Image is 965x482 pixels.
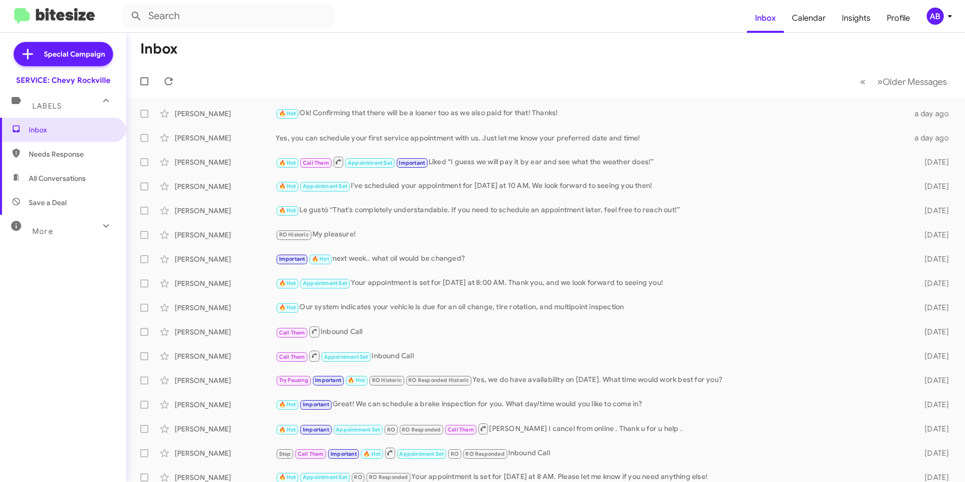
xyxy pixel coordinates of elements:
[348,160,392,166] span: Appointment Set
[331,451,357,457] span: Important
[175,303,276,313] div: [PERSON_NAME]
[372,377,402,383] span: RO Historic
[854,71,953,92] nav: Page navigation example
[276,399,908,410] div: Great! We can schedule a brake inspection for you. What day/time would you like to come in?
[276,156,908,168] div: Liked “I guess we will pay it by ear and see what the weather does!”
[279,304,296,311] span: 🔥 Hot
[276,253,908,265] div: next week.. what oil would be changed?
[14,42,113,66] a: Special Campaign
[175,278,276,288] div: [PERSON_NAME]
[448,426,474,433] span: Call Them
[908,230,957,240] div: [DATE]
[276,229,908,240] div: My pleasure!
[276,374,908,386] div: Yes, we do have availability on [DATE]. What time would work best for you?
[879,4,918,33] a: Profile
[279,426,296,433] span: 🔥 Hot
[175,327,276,337] div: [PERSON_NAME]
[908,351,957,361] div: [DATE]
[369,474,408,480] span: RO Responded
[303,401,329,408] span: Important
[399,451,444,457] span: Appointment Set
[854,71,872,92] button: Previous
[279,207,296,214] span: 🔥 Hot
[927,8,944,25] div: AB
[279,474,296,480] span: 🔥 Hot
[871,71,953,92] button: Next
[276,108,908,119] div: Ok! Confirming that there will be a loaner too as we also paid for that! Thanks!
[140,41,178,57] h1: Inbox
[279,401,296,408] span: 🔥 Hot
[908,109,957,119] div: a day ago
[276,447,908,459] div: Inbound Call
[279,354,305,360] span: Call Them
[32,102,62,111] span: Labels
[908,303,957,313] div: [DATE]
[784,4,834,33] a: Calendar
[276,302,908,313] div: Our system indicates your vehicle is due for an oil change, tire rotation, and multipoint inspection
[279,160,296,166] span: 🔥 Hot
[336,426,380,433] span: Appointment Set
[29,125,115,135] span: Inbox
[908,375,957,385] div: [DATE]
[908,181,957,191] div: [DATE]
[175,351,276,361] div: [PERSON_NAME]
[276,325,908,338] div: Inbound Call
[387,426,395,433] span: RO
[279,451,291,457] span: Stop
[175,448,276,458] div: [PERSON_NAME]
[908,278,957,288] div: [DATE]
[399,160,425,166] span: Important
[175,206,276,216] div: [PERSON_NAME]
[860,75,866,88] span: «
[324,354,368,360] span: Appointment Set
[363,451,381,457] span: 🔥 Hot
[32,227,53,236] span: More
[908,133,957,143] div: a day ago
[303,280,347,286] span: Appointment Set
[16,75,111,85] div: SERVICE: Chevy Rockville
[276,350,908,362] div: Inbound Call
[279,231,309,238] span: RO Historic
[402,426,441,433] span: RO Responded
[279,183,296,189] span: 🔥 Hot
[175,375,276,385] div: [PERSON_NAME]
[303,474,347,480] span: Appointment Set
[747,4,784,33] a: Inbox
[312,256,329,262] span: 🔥 Hot
[175,133,276,143] div: [PERSON_NAME]
[303,160,329,166] span: Call Them
[908,206,957,216] div: [DATE]
[175,400,276,410] div: [PERSON_NAME]
[44,49,105,59] span: Special Campaign
[877,75,883,88] span: »
[175,230,276,240] div: [PERSON_NAME]
[298,451,324,457] span: Call Them
[276,205,908,216] div: Le gustó “That's completely understandable. If you need to schedule an appointment later, feel fr...
[276,422,908,435] div: [PERSON_NAME] I cancel from online . Thank u for u help .
[303,183,347,189] span: Appointment Set
[354,474,362,480] span: RO
[29,173,86,183] span: All Conversations
[408,377,469,383] span: RO Responded Historic
[175,254,276,264] div: [PERSON_NAME]
[918,8,954,25] button: AB
[279,256,305,262] span: Important
[279,110,296,117] span: 🔥 Hot
[908,424,957,434] div: [DATE]
[279,329,305,336] span: Call Them
[451,451,459,457] span: RO
[315,377,341,383] span: Important
[908,400,957,410] div: [DATE]
[908,327,957,337] div: [DATE]
[175,157,276,167] div: [PERSON_NAME]
[908,254,957,264] div: [DATE]
[908,157,957,167] div: [DATE]
[834,4,879,33] a: Insights
[348,377,365,383] span: 🔥 Hot
[279,377,308,383] span: Try Pausing
[303,426,329,433] span: Important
